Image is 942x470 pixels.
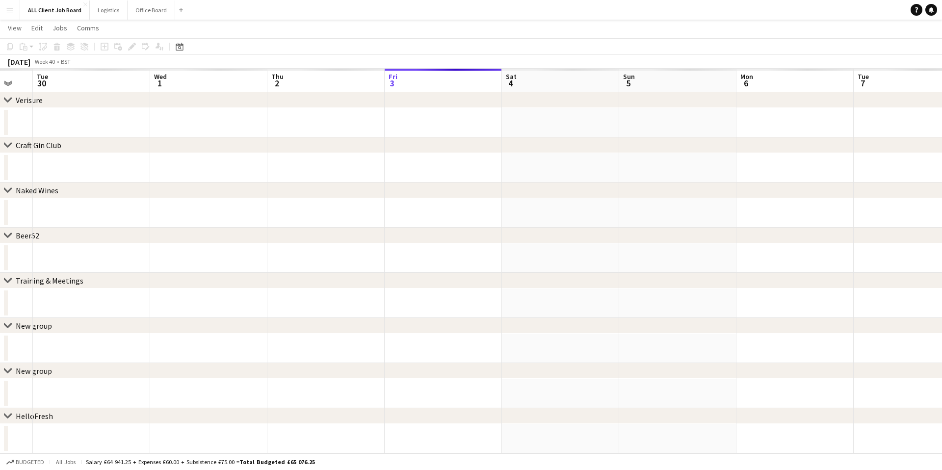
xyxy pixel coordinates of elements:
[858,72,869,81] span: Tue
[54,458,78,466] span: All jobs
[49,22,71,34] a: Jobs
[271,72,284,81] span: Thu
[35,78,48,89] span: 30
[90,0,128,20] button: Logistics
[8,57,30,67] div: [DATE]
[270,78,284,89] span: 2
[31,24,43,32] span: Edit
[20,0,90,20] button: ALL Client Job Board
[239,458,315,466] span: Total Budgeted £65 076.25
[4,22,26,34] a: View
[77,24,99,32] span: Comms
[86,458,315,466] div: Salary £64 941.25 + Expenses £60.00 + Subsistence £75.00 =
[32,58,57,65] span: Week 40
[154,72,167,81] span: Wed
[739,78,753,89] span: 6
[8,24,22,32] span: View
[73,22,103,34] a: Comms
[16,95,43,105] div: Verisure
[740,72,753,81] span: Mon
[389,72,397,81] span: Fri
[61,58,71,65] div: BST
[16,459,44,466] span: Budgeted
[16,231,39,240] div: Beer52
[128,0,175,20] button: Office Board
[622,78,635,89] span: 5
[16,411,53,421] div: HelloFresh
[856,78,869,89] span: 7
[623,72,635,81] span: Sun
[504,78,517,89] span: 4
[153,78,167,89] span: 1
[52,24,67,32] span: Jobs
[16,276,83,286] div: Training & Meetings
[37,72,48,81] span: Tue
[387,78,397,89] span: 3
[16,366,52,376] div: New group
[5,457,46,468] button: Budgeted
[16,140,61,150] div: Craft Gin Club
[506,72,517,81] span: Sat
[16,185,58,195] div: Naked Wines
[16,321,52,331] div: New group
[27,22,47,34] a: Edit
